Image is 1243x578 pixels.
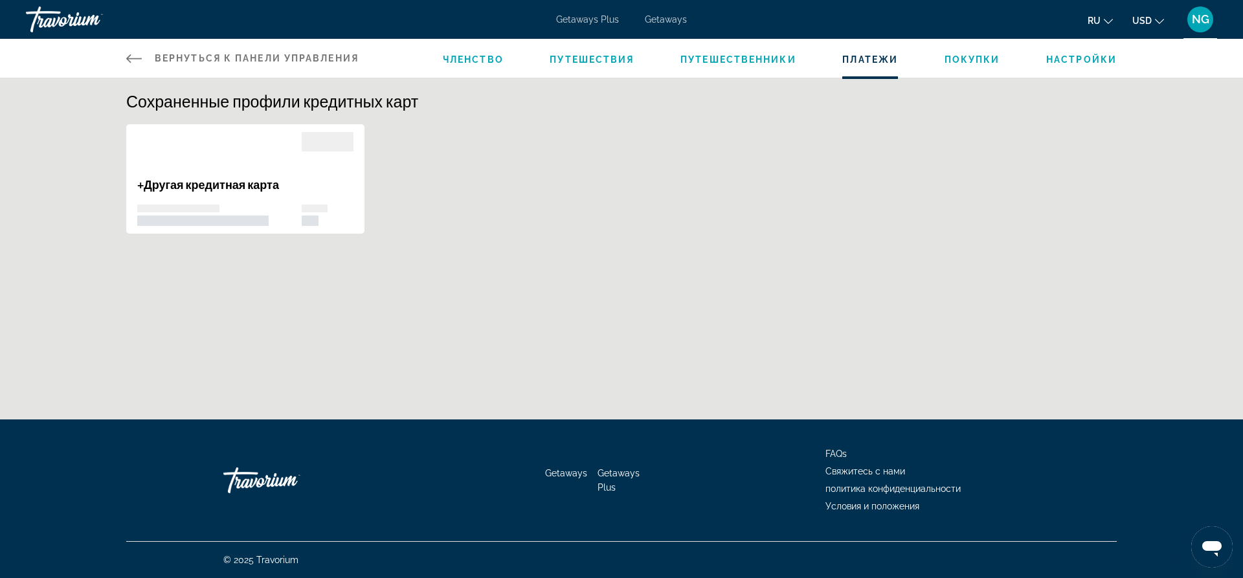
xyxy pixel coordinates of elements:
span: © 2025 Travorium [223,555,298,565]
button: User Menu [1183,6,1217,33]
a: Getaways [645,14,687,25]
p: + [137,177,302,192]
a: Настройки [1046,54,1117,65]
a: Условия и положения [825,501,919,511]
span: ru [1088,16,1101,26]
a: Getaways Plus [556,14,619,25]
h1: Сохраненные профили кредитных карт [126,91,1117,111]
button: +Другая кредитная карта [126,124,364,234]
a: Travorium [26,3,155,36]
a: Платежи [842,54,898,65]
span: USD [1132,16,1152,26]
a: политика конфиденциальности [825,484,961,494]
a: Getaways [545,468,587,478]
a: Go Home [223,461,353,500]
a: Покупки [945,54,1000,65]
button: Change currency [1132,11,1164,30]
iframe: Schaltfläche zum Öffnen des Messaging-Fensters [1191,526,1233,568]
a: Путешествия [550,54,634,65]
a: Вернуться к панели управления [126,39,359,78]
a: Getaways Plus [598,468,640,493]
a: Свяжитесь с нами [825,466,905,476]
span: NG [1192,13,1209,26]
a: FAQs [825,449,847,459]
span: Вернуться к панели управления [155,53,359,63]
span: Другая кредитная карта [144,177,279,192]
a: Членство [443,54,504,65]
a: Путешественники [680,54,796,65]
button: Change language [1088,11,1113,30]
